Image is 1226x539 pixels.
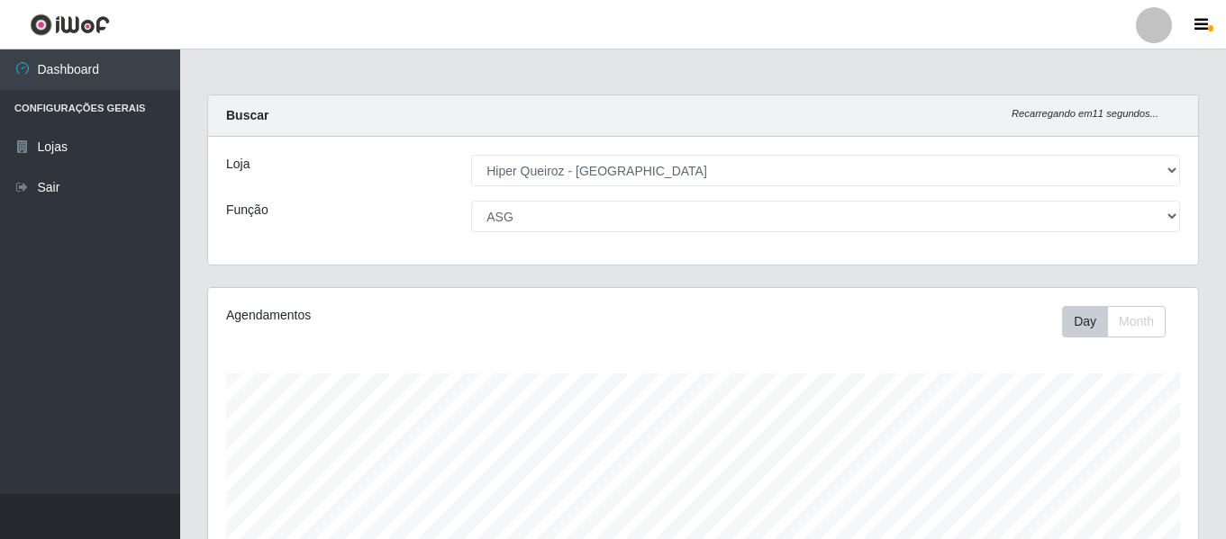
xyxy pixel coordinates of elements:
[1062,306,1180,337] div: Toolbar with button groups
[1012,108,1158,119] i: Recarregando em 11 segundos...
[226,155,250,174] label: Loja
[1062,306,1166,337] div: First group
[226,306,608,325] div: Agendamentos
[1062,306,1108,337] button: Day
[226,108,268,122] strong: Buscar
[1107,306,1166,337] button: Month
[30,13,110,36] img: CoreUI Logo
[226,201,268,220] label: Função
